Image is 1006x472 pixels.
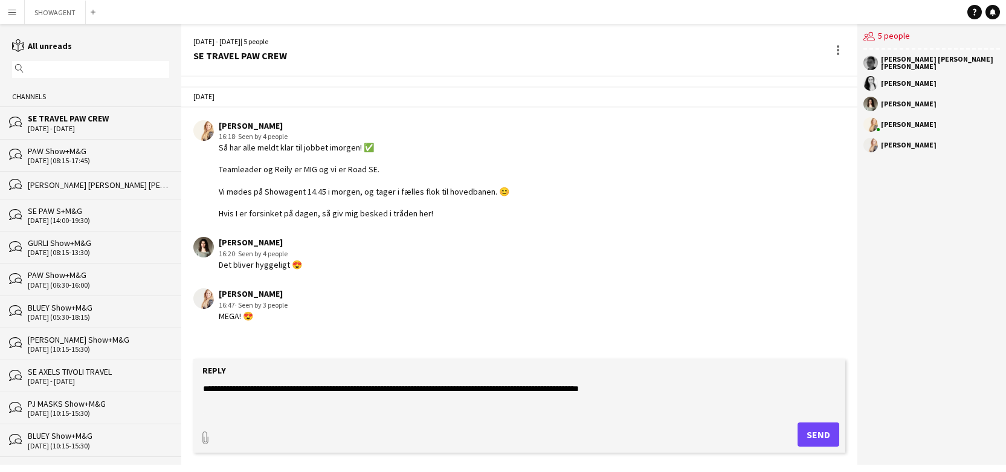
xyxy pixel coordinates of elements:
[219,131,509,142] div: 16:18
[28,281,169,289] div: [DATE] (06:30-16:00)
[219,120,509,131] div: [PERSON_NAME]
[219,311,288,322] div: MEGA! 😍
[219,259,302,270] div: Det bliver hyggeligt 😍
[28,442,169,450] div: [DATE] (10:15-15:30)
[193,36,287,47] div: [DATE] - [DATE] | 5 people
[193,50,287,61] div: SE TRAVEL PAW CREW
[28,248,169,257] div: [DATE] (08:15-13:30)
[28,113,169,124] div: SE TRAVEL PAW CREW
[28,334,169,345] div: [PERSON_NAME] Show+M&G
[28,377,169,386] div: [DATE] - [DATE]
[28,216,169,225] div: [DATE] (14:00-19:30)
[219,237,302,248] div: [PERSON_NAME]
[219,142,509,219] div: Så har alle meldt klar til jobbet imorgen! ✅ Teamleader og Reily er MIG og vi er Road SE. Vi møde...
[28,124,169,133] div: [DATE] - [DATE]
[235,300,288,309] span: · Seen by 3 people
[235,249,288,258] span: · Seen by 4 people
[798,422,839,447] button: Send
[28,313,169,322] div: [DATE] (05:30-18:15)
[28,366,169,377] div: SE AXELS TIVOLI TRAVEL
[219,248,302,259] div: 16:20
[181,86,858,107] div: [DATE]
[881,121,937,128] div: [PERSON_NAME]
[863,24,1000,50] div: 5 people
[219,288,288,299] div: [PERSON_NAME]
[28,270,169,280] div: PAW Show+M&G
[881,141,937,149] div: [PERSON_NAME]
[235,132,288,141] span: · Seen by 4 people
[12,40,72,51] a: All unreads
[881,56,1000,70] div: [PERSON_NAME] [PERSON_NAME] [PERSON_NAME]
[28,430,169,441] div: BLUEY Show+M&G
[28,398,169,409] div: PJ MASKS Show+M&G
[219,300,288,311] div: 16:47
[28,409,169,418] div: [DATE] (10:15-15:30)
[28,179,169,190] div: [PERSON_NAME] [PERSON_NAME] [PERSON_NAME]
[28,146,169,157] div: PAW Show+M&G
[28,205,169,216] div: SE PAW S+M&G
[881,100,937,108] div: [PERSON_NAME]
[28,238,169,248] div: GURLI Show+M&G
[881,80,937,87] div: [PERSON_NAME]
[202,365,226,376] label: Reply
[28,157,169,165] div: [DATE] (08:15-17:45)
[28,302,169,313] div: BLUEY Show+M&G
[25,1,86,24] button: SHOWAGENT
[28,345,169,354] div: [DATE] (10:15-15:30)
